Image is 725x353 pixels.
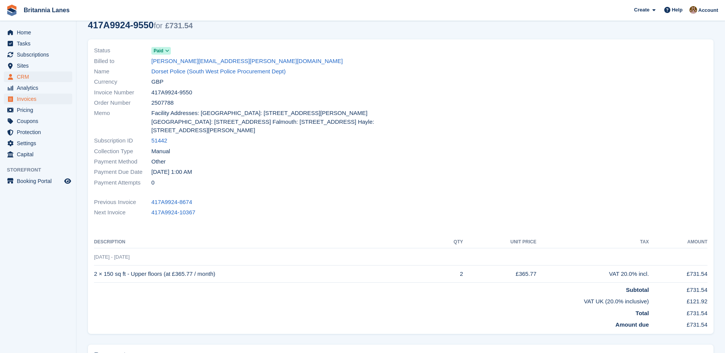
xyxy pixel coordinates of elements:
[94,168,151,176] span: Payment Due Date
[165,21,193,30] span: £731.54
[94,109,151,135] span: Memo
[94,198,151,207] span: Previous Invoice
[649,306,707,318] td: £731.54
[151,109,396,135] span: Facility Addresses: [GEOGRAPHIC_DATA]: [STREET_ADDRESS][PERSON_NAME] [GEOGRAPHIC_DATA]: [STREET_A...
[17,38,63,49] span: Tasks
[17,105,63,115] span: Pricing
[463,236,537,248] th: Unit Price
[17,49,63,60] span: Subscriptions
[4,149,72,160] a: menu
[17,127,63,138] span: Protection
[698,6,718,14] span: Account
[17,71,63,82] span: CRM
[17,27,63,38] span: Home
[94,136,151,145] span: Subscription ID
[151,88,192,97] span: 417A9924-9550
[151,178,154,187] span: 0
[94,147,151,156] span: Collection Type
[4,127,72,138] a: menu
[151,168,192,176] time: 2025-07-02 00:00:00 UTC
[649,294,707,306] td: £121.92
[4,116,72,126] a: menu
[94,178,151,187] span: Payment Attempts
[4,105,72,115] a: menu
[151,57,343,66] a: [PERSON_NAME][EMAIL_ADDRESS][PERSON_NAME][DOMAIN_NAME]
[672,6,683,14] span: Help
[17,138,63,149] span: Settings
[151,198,192,207] a: 417A9924-8674
[151,136,167,145] a: 51442
[94,254,130,260] span: [DATE] - [DATE]
[463,266,537,283] td: £365.77
[94,157,151,166] span: Payment Method
[94,99,151,107] span: Order Number
[4,83,72,93] a: menu
[4,49,72,60] a: menu
[151,157,166,166] span: Other
[615,321,649,328] strong: Amount due
[4,27,72,38] a: menu
[17,83,63,93] span: Analytics
[94,46,151,55] span: Status
[436,266,463,283] td: 2
[94,88,151,97] span: Invoice Number
[626,287,649,293] strong: Subtotal
[94,208,151,217] span: Next Invoice
[88,20,193,30] div: 417A9924-9550
[154,21,162,30] span: for
[151,147,170,156] span: Manual
[636,310,649,316] strong: Total
[436,236,463,248] th: QTY
[4,176,72,186] a: menu
[151,78,164,86] span: GBP
[4,71,72,82] a: menu
[94,78,151,86] span: Currency
[94,67,151,76] span: Name
[151,99,174,107] span: 2507788
[537,270,649,279] div: VAT 20.0% incl.
[649,236,707,248] th: Amount
[17,60,63,71] span: Sites
[17,94,63,104] span: Invoices
[4,138,72,149] a: menu
[63,176,72,186] a: Preview store
[151,67,286,76] a: Dorset Police (South West Police Procurement Dept)
[17,176,63,186] span: Booking Portal
[4,60,72,71] a: menu
[94,57,151,66] span: Billed to
[17,116,63,126] span: Coupons
[151,208,195,217] a: 417A9924-10367
[151,46,171,55] a: Paid
[689,6,697,14] img: Admin
[4,38,72,49] a: menu
[634,6,649,14] span: Create
[94,236,436,248] th: Description
[94,266,436,283] td: 2 × 150 sq ft - Upper floors (at £365.77 / month)
[649,282,707,294] td: £731.54
[4,94,72,104] a: menu
[6,5,18,16] img: stora-icon-8386f47178a22dfd0bd8f6a31ec36ba5ce8667c1dd55bd0f319d3a0aa187defe.svg
[94,294,649,306] td: VAT UK (20.0% inclusive)
[17,149,63,160] span: Capital
[649,317,707,329] td: £731.54
[537,236,649,248] th: Tax
[21,4,73,16] a: Britannia Lanes
[7,166,76,174] span: Storefront
[649,266,707,283] td: £731.54
[154,47,163,54] span: Paid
